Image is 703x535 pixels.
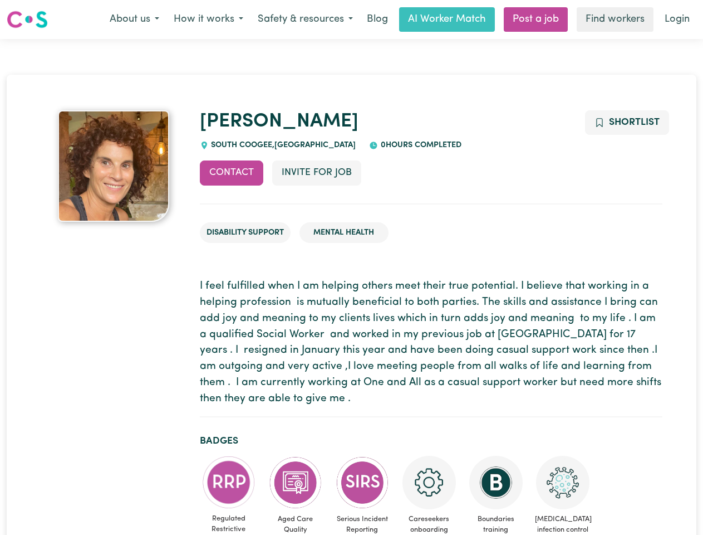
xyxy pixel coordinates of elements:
[536,456,589,509] img: CS Academy: COVID-19 Infection Control Training course completed
[7,7,48,32] a: Careseekers logo
[399,7,495,32] a: AI Worker Match
[200,160,263,185] button: Contact
[360,7,395,32] a: Blog
[378,141,461,149] span: 0 hours completed
[200,435,662,447] h2: Badges
[166,8,250,31] button: How it works
[269,456,322,509] img: CS Academy: Aged Care Quality Standards & Code of Conduct course completed
[200,112,358,132] a: [PERSON_NAME]
[209,141,356,149] span: SOUTH COOGEE , [GEOGRAPHIC_DATA]
[200,279,662,407] p: I feel fulfilled when I am helping others meet their true potential. I believe that working in a ...
[200,222,291,244] li: Disability Support
[469,456,523,509] img: CS Academy: Boundaries in care and support work course completed
[202,456,255,509] img: CS Academy: Regulated Restrictive Practices course completed
[272,160,361,185] button: Invite for Job
[250,8,360,31] button: Safety & resources
[577,7,653,32] a: Find workers
[102,8,166,31] button: About us
[402,456,456,509] img: CS Academy: Careseekers Onboarding course completed
[658,7,696,32] a: Login
[336,456,389,509] img: CS Academy: Serious Incident Reporting Scheme course completed
[585,110,669,135] button: Add to shortlist
[41,110,186,222] a: Belinda's profile picture'
[504,7,568,32] a: Post a job
[299,222,389,244] li: Mental Health
[609,118,660,127] span: Shortlist
[7,9,48,30] img: Careseekers logo
[58,110,169,222] img: Belinda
